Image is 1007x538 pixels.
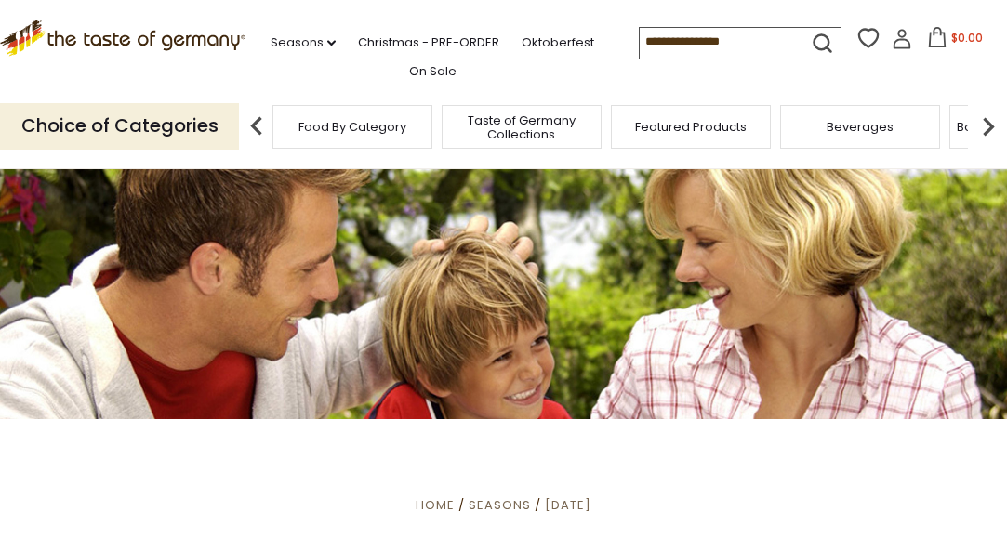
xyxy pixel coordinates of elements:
[970,108,1007,145] img: next arrow
[545,496,591,514] a: [DATE]
[416,496,455,514] a: Home
[916,27,995,55] button: $0.00
[522,33,594,53] a: Oktoberfest
[469,496,531,514] a: Seasons
[409,61,457,82] a: On Sale
[358,33,499,53] a: Christmas - PRE-ORDER
[635,120,747,134] a: Featured Products
[298,120,406,134] a: Food By Category
[827,120,894,134] a: Beverages
[271,33,336,53] a: Seasons
[238,108,275,145] img: previous arrow
[951,30,983,46] span: $0.00
[447,113,596,141] a: Taste of Germany Collections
